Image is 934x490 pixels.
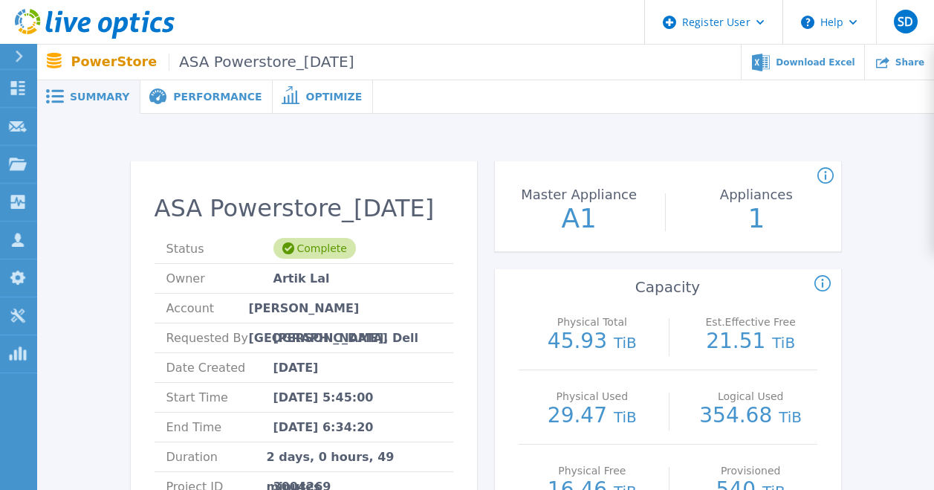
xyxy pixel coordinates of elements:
[526,331,659,353] p: 45.93
[273,383,374,412] span: [DATE] 5:45:00
[273,413,374,442] span: [DATE] 6:34:20
[155,195,453,222] h2: ASA Powerstore_[DATE]
[772,334,795,352] span: TiB
[684,405,817,428] p: 354.68
[169,54,354,71] span: ASA Powerstore_[DATE]
[273,323,419,352] span: [PERSON_NAME], Dell
[166,264,273,293] span: Owner
[895,58,924,67] span: Share
[273,353,319,382] span: [DATE]
[71,54,354,71] p: PowerStore
[166,294,249,323] span: Account
[173,91,262,102] span: Performance
[70,91,129,102] span: Summary
[166,383,273,412] span: Start Time
[529,317,655,327] p: Physical Total
[684,331,817,353] p: 21.51
[248,294,441,323] span: [PERSON_NAME][GEOGRAPHIC_DATA]
[614,408,637,426] span: TiB
[273,264,330,293] span: Artik Lal
[779,408,802,426] span: TiB
[166,234,273,263] span: Status
[526,405,659,428] p: 29.47
[898,16,913,28] span: SD
[688,391,814,402] p: Logical Used
[499,188,658,202] p: Master Appliance
[688,317,814,327] p: Est.Effective Free
[776,58,854,67] span: Download Excel
[688,465,814,476] p: Provisioned
[166,323,273,352] span: Requested By
[166,353,273,382] span: Date Created
[267,442,441,471] span: 2 days, 0 hours, 49 minutes
[166,413,273,442] span: End Time
[305,91,362,102] span: Optimize
[529,391,655,402] p: Physical Used
[673,205,840,232] p: 1
[614,334,637,352] span: TiB
[529,465,655,476] p: Physical Free
[496,205,662,232] p: A1
[166,442,267,471] span: Duration
[273,238,356,259] div: Complete
[677,188,836,202] p: Appliances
